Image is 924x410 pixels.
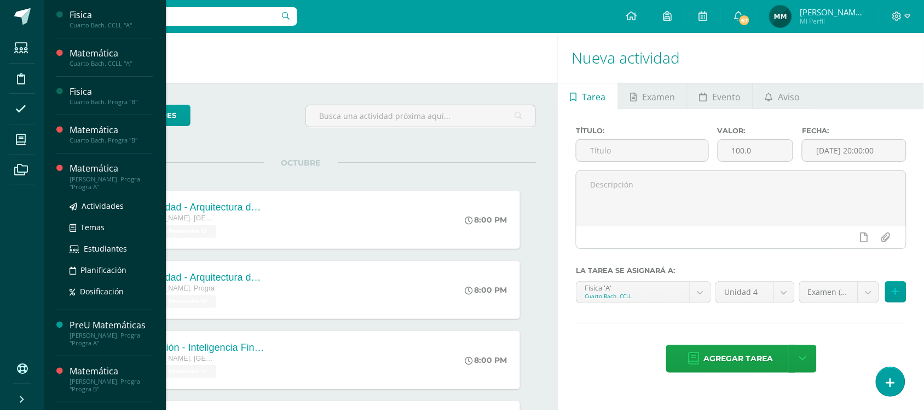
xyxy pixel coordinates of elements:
[753,83,812,109] a: Aviso
[70,242,153,255] a: Estudiantes
[70,60,153,67] div: Cuarto Bach. CCLL "A"
[704,345,773,372] span: Agregar tarea
[70,319,153,347] a: PreU Matemáticas[PERSON_NAME]. Progra "Progra A"
[70,378,153,393] div: [PERSON_NAME]. Progra "Progra B"
[84,243,127,254] span: Estudiantes
[70,365,153,393] a: Matemática[PERSON_NAME]. Progra "Progra B"
[70,264,153,276] a: Planificación
[70,136,153,144] div: Cuarto Bach. Progra "B"
[724,282,765,303] span: Unidad 4
[70,21,153,29] div: Cuarto Bach. CCLL "A"
[585,292,682,300] div: Cuarto Bach. CCLL
[70,9,153,21] div: Fisica
[70,221,153,234] a: Temas
[70,285,153,298] a: Dosificación
[134,355,216,362] span: [PERSON_NAME]. [GEOGRAPHIC_DATA]
[800,282,879,303] a: Examen (30.0pts)
[80,286,124,297] span: Dosificación
[802,127,906,135] label: Fecha:
[134,214,216,222] span: [PERSON_NAME]. [GEOGRAPHIC_DATA]
[134,342,265,354] div: Educación - Inteligencia Financiera Avanzada
[619,83,687,109] a: Examen
[134,365,216,378] span: Finanzas Personales 'U'
[57,33,545,83] h1: Actividades
[134,202,265,213] div: Mentalidad - Arquitectura de Mi Destino
[134,272,265,283] div: Mentalidad - Arquitectura de Mi Destino
[576,127,708,135] label: Título:
[558,83,617,109] a: Tarea
[134,225,216,238] span: Finanzas Personales 'U'
[70,98,153,106] div: Cuarto Bach. Progra "B"
[70,124,153,136] div: Matemática
[80,265,126,275] span: Planificación
[712,84,741,110] span: Evento
[582,84,606,110] span: Tarea
[70,47,153,60] div: Matemática
[808,282,850,303] span: Examen (30.0pts)
[465,215,507,225] div: 8:00 PM
[802,140,906,161] input: Fecha de entrega
[70,162,153,175] div: Matemática
[465,355,507,365] div: 8:00 PM
[778,84,800,110] span: Aviso
[264,158,338,168] span: OCTUBRE
[134,284,215,292] span: [PERSON_NAME]. Progra
[51,7,297,26] input: Busca un usuario...
[70,47,153,67] a: MatemáticaCuarto Bach. CCLL "A"
[70,124,153,144] a: MatemáticaCuarto Bach. Progra "B"
[571,33,911,83] h1: Nueva actividad
[70,365,153,378] div: Matemática
[642,84,675,110] span: Examen
[134,295,216,308] span: Finanzas Personales 'U'
[82,201,124,211] span: Actividades
[738,14,750,26] span: 67
[306,105,536,127] input: Busca una actividad próxima aquí...
[576,266,906,275] label: La tarea se asignará a:
[576,140,708,161] input: Título
[70,319,153,332] div: PreU Matemáticas
[70,332,153,347] div: [PERSON_NAME]. Progra "Progra A"
[716,282,794,303] a: Unidad 4
[576,282,711,303] a: Fisica 'A'Cuarto Bach. CCLL
[465,285,507,295] div: 8:00 PM
[800,16,865,26] span: Mi Perfil
[688,83,753,109] a: Evento
[70,9,153,29] a: FisicaCuarto Bach. CCLL "A"
[70,175,153,191] div: [PERSON_NAME]. Progra "Progra A"
[800,7,865,18] span: [PERSON_NAME] de [PERSON_NAME]
[70,200,153,212] a: Actividades
[718,127,794,135] label: Valor:
[70,86,153,98] div: Fisica
[70,86,153,106] a: FisicaCuarto Bach. Progra "B"
[70,162,153,190] a: Matemática[PERSON_NAME]. Progra "Progra A"
[770,5,792,27] img: 1eb62c5f52af67772d86aeebb57c5bc6.png
[80,222,105,232] span: Temas
[718,140,793,161] input: Puntos máximos
[585,282,682,292] div: Fisica 'A'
